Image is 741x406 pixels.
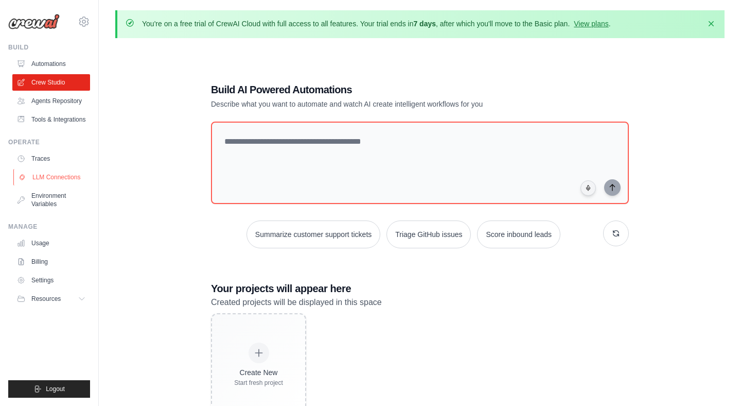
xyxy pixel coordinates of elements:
a: View plans [574,20,608,28]
a: LLM Connections [13,169,91,185]
p: Describe what you want to automate and watch AI create intelligent workflows for you [211,99,557,109]
a: Settings [12,272,90,289]
button: Score inbound leads [477,221,560,248]
h3: Your projects will appear here [211,281,629,296]
div: Start fresh project [234,379,283,387]
button: Get new suggestions [603,221,629,246]
div: Operate [8,138,90,146]
img: Logo [8,14,60,29]
p: You're on a free trial of CrewAI Cloud with full access to all features. Your trial ends in , aft... [142,19,611,29]
strong: 7 days [413,20,436,28]
a: Environment Variables [12,188,90,212]
button: Logout [8,380,90,398]
a: Tools & Integrations [12,111,90,128]
a: Billing [12,253,90,270]
button: Triage GitHub issues [386,221,471,248]
button: Summarize customer support tickets [246,221,380,248]
a: Agents Repository [12,93,90,109]
a: Usage [12,235,90,251]
div: Build [8,43,90,52]
button: Resources [12,291,90,307]
a: Automations [12,56,90,72]
a: Traces [12,150,90,167]
h1: Build AI Powered Automations [211,82,557,97]
a: Crew Studio [12,74,90,91]
span: Resources [31,295,61,303]
button: Click to speak your automation idea [580,180,596,196]
span: Logout [46,385,65,393]
p: Created projects will be displayed in this space [211,296,629,309]
div: Manage [8,223,90,231]
div: Create New [234,367,283,378]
